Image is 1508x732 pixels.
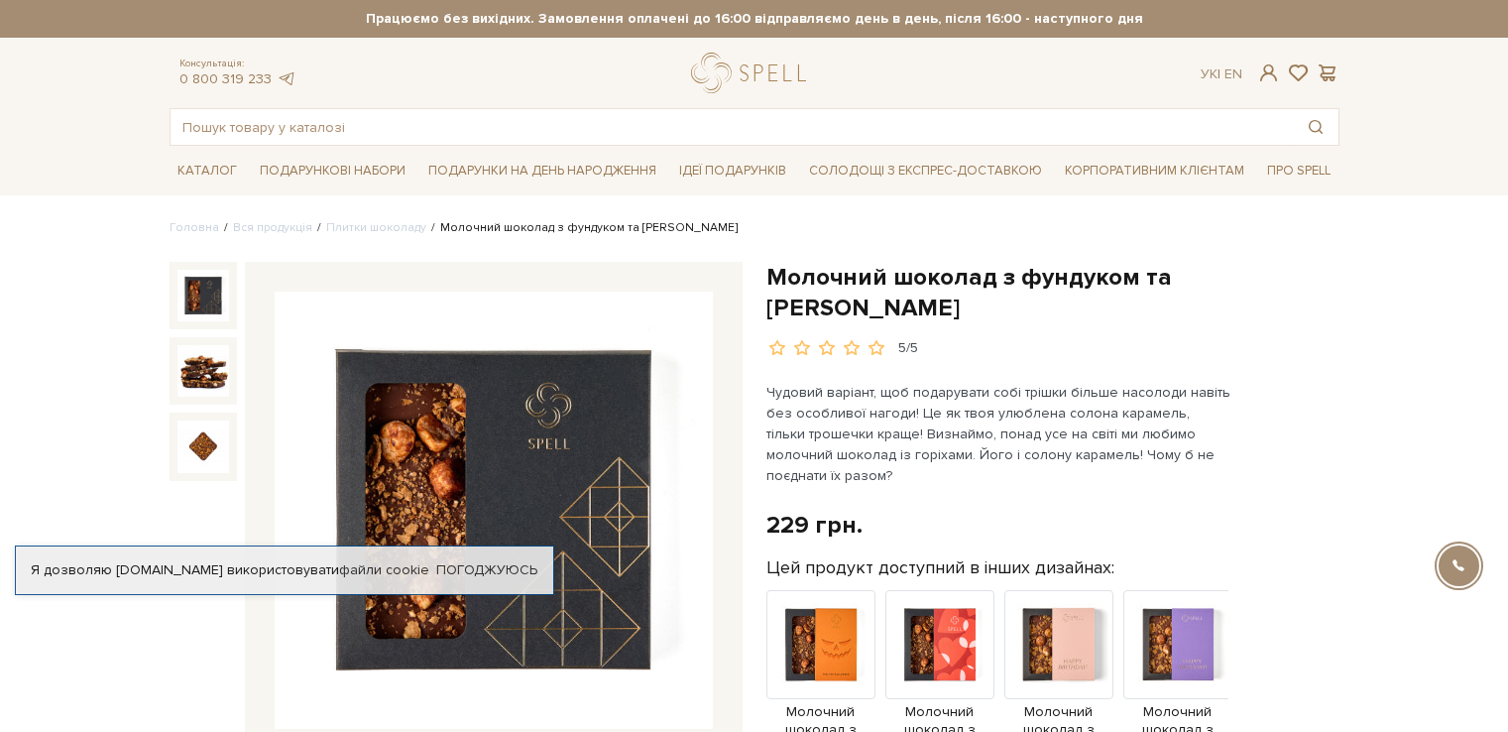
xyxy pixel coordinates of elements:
[339,561,429,578] a: файли cookie
[1201,65,1242,83] div: Ук
[691,53,815,93] a: logo
[766,262,1339,323] h1: Молочний шоколад з фундуком та [PERSON_NAME]
[177,421,229,472] img: Молочний шоколад з фундуком та солоною карамеллю
[436,561,537,579] a: Погоджуюсь
[177,345,229,397] img: Молочний шоколад з фундуком та солоною карамеллю
[1293,109,1338,145] button: Пошук товару у каталозі
[766,556,1114,579] label: Цей продукт доступний в інших дизайнах:
[170,10,1339,28] strong: Працюємо без вихідних. Замовлення оплачені до 16:00 відправляємо день в день, після 16:00 - насту...
[326,220,426,235] a: Плитки шоколаду
[1057,156,1252,186] a: Корпоративним клієнтам
[1123,590,1232,699] img: Продукт
[179,70,272,87] a: 0 800 319 233
[898,339,918,358] div: 5/5
[1004,590,1113,699] img: Продукт
[1218,65,1220,82] span: |
[177,270,229,321] img: Молочний шоколад з фундуком та солоною карамеллю
[426,219,738,237] li: Молочний шоколад з фундуком та [PERSON_NAME]
[252,156,413,186] a: Подарункові набори
[766,590,875,699] img: Продукт
[420,156,664,186] a: Подарунки на День народження
[275,292,713,730] img: Молочний шоколад з фундуком та солоною карамеллю
[766,510,863,541] div: 229 грн.
[170,220,219,235] a: Головна
[170,156,245,186] a: Каталог
[1259,156,1338,186] a: Про Spell
[766,382,1231,486] p: Чудовий варіант, щоб подарувати собі трішки більше насолоди навіть без особливої нагоди! Це як тв...
[885,590,994,699] img: Продукт
[277,70,296,87] a: telegram
[179,58,296,70] span: Консультація:
[16,561,553,579] div: Я дозволяю [DOMAIN_NAME] використовувати
[801,154,1050,187] a: Солодощі з експрес-доставкою
[1224,65,1242,82] a: En
[171,109,1293,145] input: Пошук товару у каталозі
[233,220,312,235] a: Вся продукція
[671,156,794,186] a: Ідеї подарунків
